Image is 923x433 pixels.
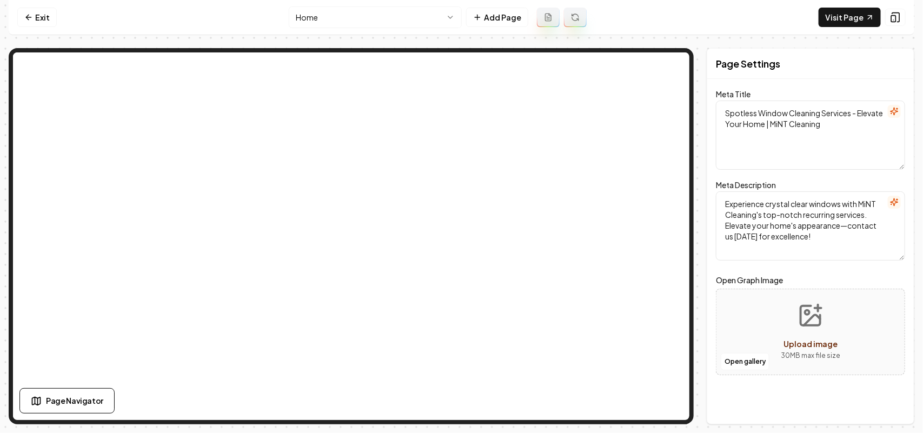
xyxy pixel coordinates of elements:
[46,395,103,407] span: Page Navigator
[716,89,751,99] label: Meta Title
[466,8,528,27] button: Add Page
[716,180,776,190] label: Meta Description
[716,56,780,71] h2: Page Settings
[19,388,115,414] button: Page Navigator
[716,274,905,287] label: Open Graph Image
[772,294,849,370] button: Upload image
[783,339,838,349] span: Upload image
[819,8,881,27] a: Visit Page
[537,8,560,27] button: Add admin page prompt
[564,8,587,27] button: Regenerate page
[781,350,840,361] p: 30 MB max file size
[17,8,57,27] a: Exit
[721,353,769,370] button: Open gallery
